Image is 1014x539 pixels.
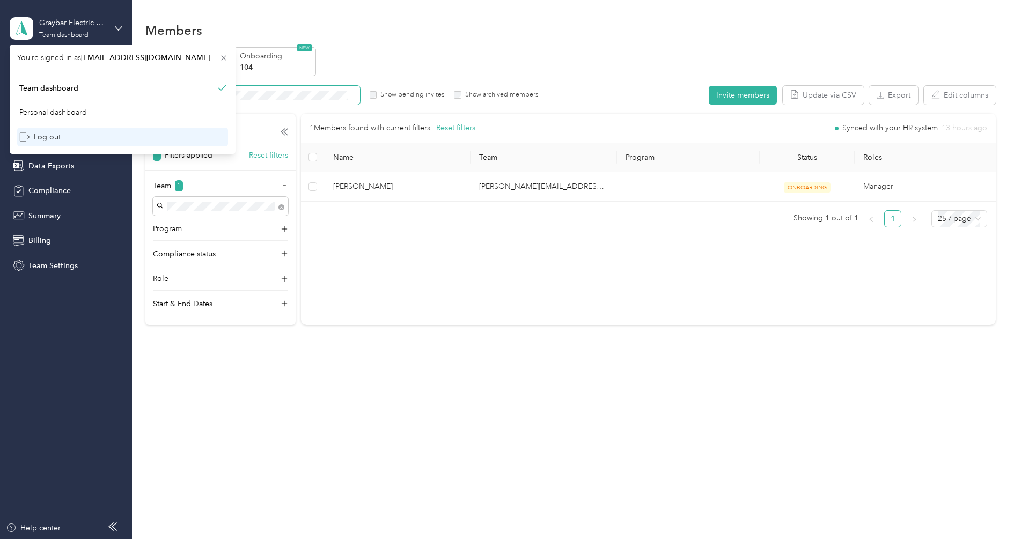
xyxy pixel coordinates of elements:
[884,210,901,227] li: 1
[81,53,210,62] span: [EMAIL_ADDRESS][DOMAIN_NAME]
[28,210,61,221] span: Summary
[869,86,918,105] button: Export
[333,153,462,162] span: Name
[931,210,987,227] div: Page Size
[333,181,462,193] span: [PERSON_NAME]
[906,210,923,227] button: right
[28,185,71,196] span: Compliance
[310,122,430,134] p: 1 Members found with current filters
[377,90,444,100] label: Show pending invites
[240,50,313,62] p: Onboarding
[19,83,78,94] div: Team dashboard
[325,172,471,202] td: Brett Felton
[325,143,471,172] th: Name
[793,210,858,226] span: Showing 1 out of 1
[938,211,981,227] span: 25 / page
[175,180,183,191] span: 1
[924,86,996,105] button: Edit columns
[39,32,89,39] div: Team dashboard
[39,17,106,28] div: Graybar Electric Company, Inc
[760,172,855,202] td: ONBOARDING
[28,235,51,246] span: Billing
[153,150,161,161] span: 1
[165,150,212,161] p: Filters applied
[153,248,216,260] p: Compliance status
[617,143,760,172] th: Program
[145,25,202,36] h1: Members
[709,86,777,105] button: Invite members
[783,86,864,105] button: Update via CSV
[249,150,288,161] button: Reset filters
[855,143,1001,172] th: Roles
[954,479,1014,539] iframe: Everlance-gr Chat Button Frame
[885,211,901,227] a: 1
[617,172,760,202] td: -
[471,143,617,172] th: Team
[28,260,78,271] span: Team Settings
[19,107,87,118] div: Personal dashboard
[842,124,938,132] span: Synced with your HR system
[855,172,1001,202] td: Manager
[760,143,855,172] th: Status
[297,44,312,51] span: NEW
[863,210,880,227] button: left
[471,172,617,202] td: brett.felton@graybar.com
[153,273,168,284] p: Role
[863,210,880,227] li: Previous Page
[436,122,475,134] button: Reset filters
[153,223,182,234] p: Program
[942,124,987,132] span: 13 hours ago
[6,522,61,534] button: Help center
[153,298,212,309] p: Start & End Dates
[28,160,74,172] span: Data Exports
[240,62,313,73] p: 104
[911,216,917,223] span: right
[461,90,538,100] label: Show archived members
[17,52,228,63] span: You’re signed in as
[19,131,61,143] div: Log out
[868,216,875,223] span: left
[153,180,171,191] p: Team
[784,182,831,193] span: ONBOARDING
[906,210,923,227] li: Next Page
